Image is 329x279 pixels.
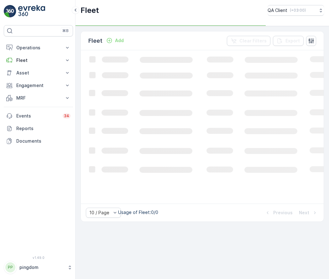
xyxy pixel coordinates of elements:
button: MRF [4,92,73,104]
button: Clear Filters [227,36,270,46]
p: Usage of Fleet : 0/0 [118,209,158,216]
p: Reports [16,125,70,132]
button: Add [104,37,126,44]
p: QA Client [268,7,287,14]
p: Fleet [81,5,99,15]
p: Asset [16,70,60,76]
button: Operations [4,41,73,54]
p: Events [16,113,59,119]
p: ( +03:00 ) [290,8,306,13]
p: ⌘B [62,28,69,33]
button: Engagement [4,79,73,92]
p: Previous [273,210,293,216]
p: Operations [16,45,60,51]
p: Next [299,210,309,216]
button: Fleet [4,54,73,67]
p: Engagement [16,82,60,89]
p: 34 [64,113,69,118]
button: PPpingdom [4,261,73,274]
span: v 1.49.0 [4,256,73,260]
p: Documents [16,138,70,144]
button: Previous [264,209,293,216]
p: Export [285,38,300,44]
p: Fleet [88,36,102,45]
a: Reports [4,122,73,135]
a: Events34 [4,110,73,122]
div: PP [5,262,15,272]
p: MRF [16,95,60,101]
p: Add [115,37,124,44]
button: Next [298,209,319,216]
p: Clear Filters [239,38,267,44]
button: Export [273,36,304,46]
button: QA Client(+03:00) [268,5,324,16]
p: pingdom [19,264,64,271]
button: Asset [4,67,73,79]
img: logo_light-DOdMpM7g.png [18,5,45,18]
img: logo [4,5,16,18]
p: Fleet [16,57,60,63]
a: Documents [4,135,73,147]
